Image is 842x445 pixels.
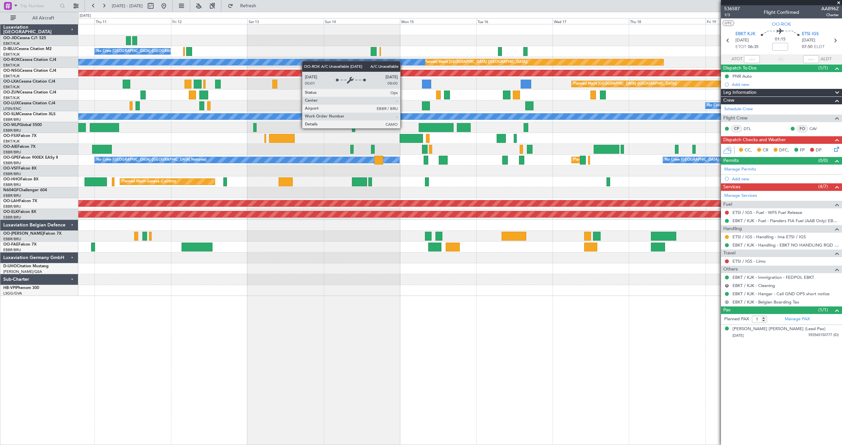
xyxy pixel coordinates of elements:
span: Dispatch Checks and Weather [723,136,786,144]
span: D-IJHO [3,264,17,268]
a: OO-WLPGlobal 5500 [3,123,42,127]
span: OO-LAH [3,199,19,203]
div: Tue 16 [476,18,553,24]
span: Others [723,266,738,273]
span: OO-NSG [3,69,20,73]
a: EBBR/BRU [3,128,21,133]
a: EBBR/BRU [3,150,21,155]
div: No Crew [GEOGRAPHIC_DATA] ([GEOGRAPHIC_DATA] National) [96,46,207,56]
div: Sat 13 [247,18,324,24]
a: HB-VPIPhenom 300 [3,286,39,290]
span: CC, [745,147,752,154]
a: EBKT / KJK - Immigration - FEDPOL EBKT [732,275,814,280]
a: EBKT/KJK [3,52,20,57]
a: EBKT/KJK [3,85,20,90]
div: Flight Confirmed [764,9,799,16]
span: [DATE] [732,333,744,338]
a: EBBR/BRU [3,237,21,242]
a: OO-JIDCessna CJ1 525 [3,36,46,40]
span: [DATE] [802,37,815,44]
a: ETSI / IGS - Fuel - WFS Fuel Release [732,210,802,215]
div: Planned Maint [GEOGRAPHIC_DATA] ([GEOGRAPHIC_DATA]) [573,79,677,89]
a: OO-LUXCessna Citation CJ4 [3,101,55,105]
a: EBKT/KJK [3,63,20,68]
a: EBKT/KJK [3,95,20,100]
a: EBKT / KJK - Belgian Boarding Tax [732,299,799,305]
a: EBBR/BRU [3,215,21,220]
div: FO [797,125,808,132]
span: D-IBLU [3,47,16,51]
span: [DATE] - [DATE] [112,3,143,9]
a: LFSN/ENC [3,106,21,111]
span: 536587 [724,5,740,12]
a: N604GFChallenger 604 [3,188,47,192]
div: No Crew [GEOGRAPHIC_DATA] ([GEOGRAPHIC_DATA] National) [96,155,207,165]
span: DFC, [779,147,789,154]
a: OO-HHOFalcon 8X [3,177,38,181]
span: OO-ZUN [3,91,20,94]
a: EBBR/BRU [3,182,21,187]
a: [PERSON_NAME]/QSA [3,269,42,274]
a: EBKT/KJK [3,139,20,144]
span: N604GF [3,188,19,192]
a: EBKT/KJK [3,74,20,79]
span: EBKT KJK [735,31,755,38]
div: Planned Maint Geneva (Cointrin) [122,177,176,187]
span: AAB96Z [821,5,839,12]
a: Schedule Crew [724,106,753,113]
span: Dispatch To-Dos [723,65,756,72]
a: OO-GPEFalcon 900EX EASy II [3,156,58,160]
span: 07:50 [802,44,812,50]
div: No Crew [GEOGRAPHIC_DATA] ([GEOGRAPHIC_DATA] National) [665,155,775,165]
a: OO-[PERSON_NAME]Falcon 7X [3,232,62,236]
span: OO-FAE [3,243,18,247]
a: OO-SLMCessna Citation XLS [3,112,56,116]
span: FP [800,147,805,154]
span: OO-VSF [3,167,18,170]
button: Refresh [225,1,264,11]
span: Refresh [235,4,262,8]
a: EBBR/BRU [3,193,21,198]
span: OO-HHO [3,177,20,181]
a: OO-ELKFalcon 8X [3,210,36,214]
span: (1/1) [818,306,828,313]
label: Planned PAX [724,316,749,323]
span: ETSI IGS [802,31,819,38]
a: EBBR/BRU [3,117,21,122]
span: Leg Information [723,89,756,96]
span: All Aircraft [17,16,69,20]
span: 06:35 [748,44,758,50]
span: ATOT [731,56,742,63]
div: [PERSON_NAME] [PERSON_NAME] (Lead Pax) [732,326,826,332]
span: Services [723,183,740,191]
a: EBKT/KJK [3,41,20,46]
div: Sun 14 [324,18,400,24]
span: (1/1) [818,65,828,71]
div: Add new [732,176,839,182]
span: Pax [723,306,731,314]
a: OO-VSFFalcon 8X [3,167,37,170]
a: EBKT / KJK - Cleaning [732,283,775,288]
span: CR [763,147,768,154]
span: ELDT [814,44,825,50]
span: OO-GPE [3,156,19,160]
a: EBBR/BRU [3,248,21,252]
a: DTL [744,126,758,132]
div: No Crew Nancy (Essey) [707,101,746,111]
span: (4/7) [818,183,828,190]
span: Handling [723,225,742,233]
div: Planned Maint [GEOGRAPHIC_DATA] ([GEOGRAPHIC_DATA] National) [573,155,692,165]
div: Wed 17 [553,18,629,24]
div: CP [731,125,742,132]
span: Travel [723,249,735,257]
div: Add new [732,82,839,87]
span: 01:15 [775,36,785,43]
span: (0/0) [818,157,828,164]
a: LSGG/GVA [3,291,22,296]
button: All Aircraft [7,13,71,23]
a: EBBR/BRU [3,204,21,209]
a: OO-ZUNCessna Citation CJ4 [3,91,56,94]
a: Manage PAX [785,316,810,323]
span: OO-LUX [3,101,19,105]
span: OO-SLM [3,112,19,116]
